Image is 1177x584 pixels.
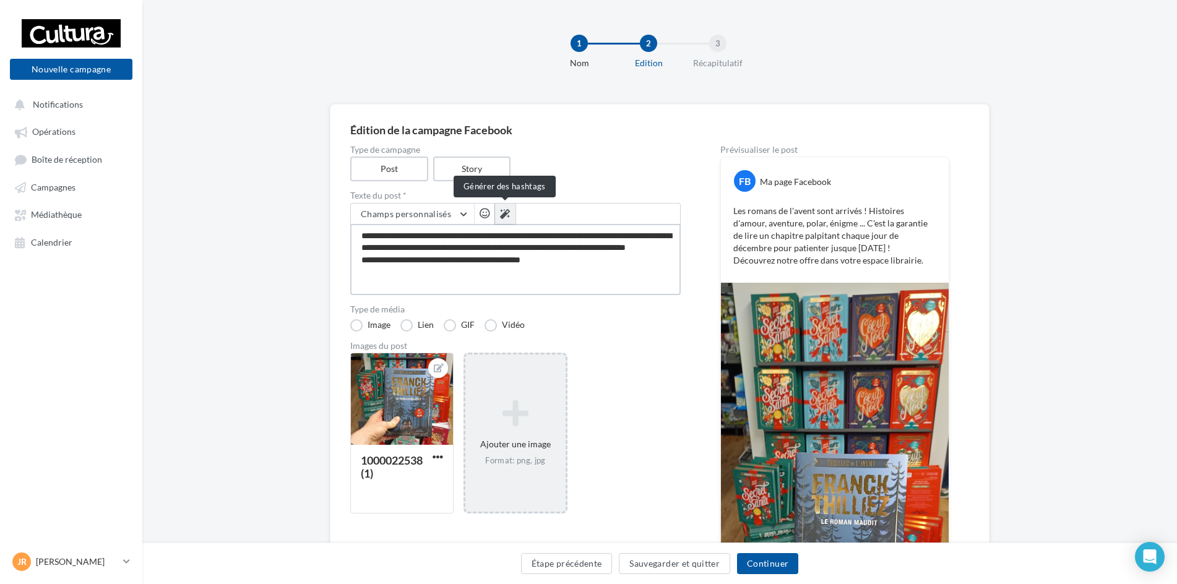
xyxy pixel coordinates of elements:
[351,204,474,225] button: Champs personnalisés
[733,205,936,267] p: Les romans de l'avent sont arrivés ! Histoires d'amour, aventure, polar, énigme ... C'est la gara...
[32,154,102,165] span: Boîte de réception
[454,176,556,197] div: Générer des hashtags
[1135,542,1165,572] div: Open Intercom Messenger
[350,191,681,200] label: Texte du post *
[350,341,681,350] div: Images du post
[571,35,588,52] div: 1
[7,120,135,142] a: Opérations
[444,319,475,332] label: GIF
[31,237,72,247] span: Calendrier
[640,35,657,52] div: 2
[10,550,132,573] a: JR [PERSON_NAME]
[10,59,132,80] button: Nouvelle campagne
[720,145,949,154] div: Prévisualiser le post
[7,93,130,115] button: Notifications
[31,182,75,192] span: Campagnes
[433,157,511,181] label: Story
[737,553,798,574] button: Continuer
[485,319,525,332] label: Vidéo
[709,35,726,52] div: 3
[400,319,434,332] label: Lien
[36,556,118,568] p: [PERSON_NAME]
[7,231,135,253] a: Calendrier
[33,99,83,109] span: Notifications
[350,124,969,135] div: Édition de la campagne Facebook
[521,553,613,574] button: Étape précédente
[361,208,451,219] span: Champs personnalisés
[7,176,135,198] a: Campagnes
[678,57,757,69] div: Récapitulatif
[31,210,82,220] span: Médiathèque
[760,176,831,188] div: Ma page Facebook
[350,145,681,154] label: Type de campagne
[32,127,75,137] span: Opérations
[540,57,619,69] div: Nom
[7,148,135,171] a: Boîte de réception
[619,553,730,574] button: Sauvegarder et quitter
[7,203,135,225] a: Médiathèque
[350,319,390,332] label: Image
[734,170,756,192] div: FB
[609,57,688,69] div: Edition
[361,453,423,480] div: 1000022538 (1)
[350,157,428,181] label: Post
[350,305,681,314] label: Type de média
[17,556,27,568] span: JR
